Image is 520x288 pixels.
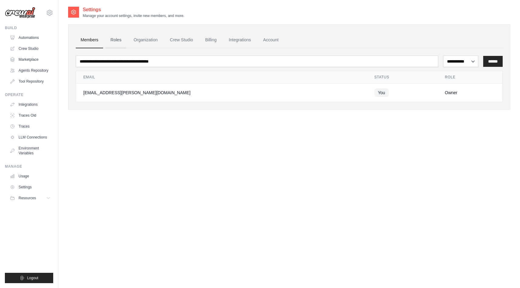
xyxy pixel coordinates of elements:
[19,196,36,201] span: Resources
[5,26,53,30] div: Build
[7,100,53,109] a: Integrations
[367,71,438,84] th: Status
[129,32,162,48] a: Organization
[83,6,184,13] h2: Settings
[224,32,256,48] a: Integrations
[106,32,126,48] a: Roles
[165,32,198,48] a: Crew Studio
[7,111,53,120] a: Traces Old
[374,88,389,97] span: You
[76,71,367,84] th: Email
[83,90,360,96] div: [EMAIL_ADDRESS][PERSON_NAME][DOMAIN_NAME]
[258,32,283,48] a: Account
[5,164,53,169] div: Manage
[5,273,53,283] button: Logout
[5,7,35,19] img: Logo
[7,171,53,181] a: Usage
[7,33,53,43] a: Automations
[27,276,38,280] span: Logout
[76,32,103,48] a: Members
[200,32,221,48] a: Billing
[7,44,53,53] a: Crew Studio
[438,71,502,84] th: Role
[7,193,53,203] button: Resources
[7,143,53,158] a: Environment Variables
[83,13,184,18] p: Manage your account settings, invite new members, and more.
[7,66,53,75] a: Agents Repository
[7,55,53,64] a: Marketplace
[7,77,53,86] a: Tool Repository
[7,132,53,142] a: LLM Connections
[7,122,53,131] a: Traces
[445,90,495,96] div: Owner
[5,92,53,97] div: Operate
[7,182,53,192] a: Settings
